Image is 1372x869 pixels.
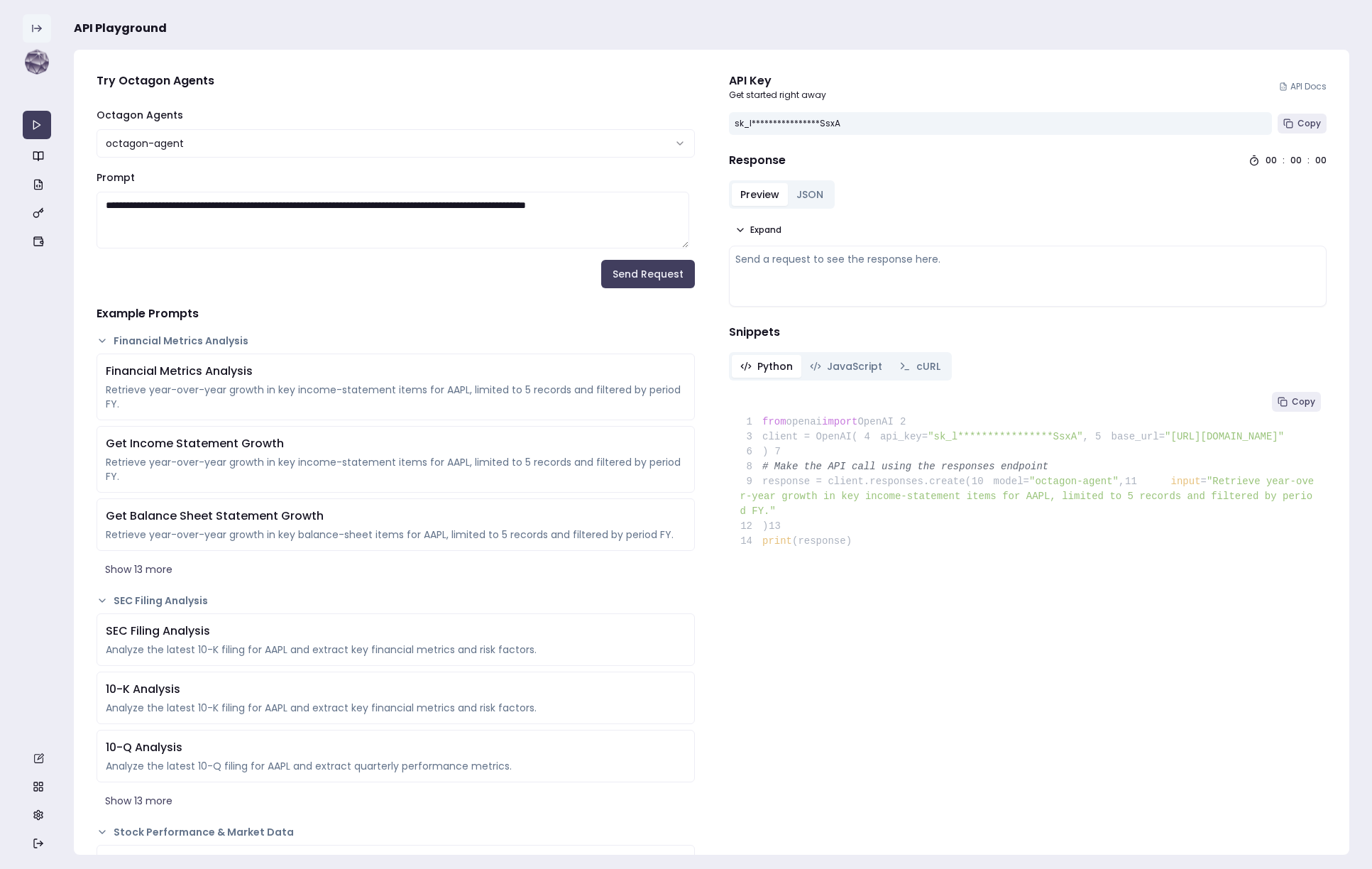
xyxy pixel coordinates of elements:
span: ) [740,446,769,457]
div: Analyze the latest 10-Q filing for AAPL and extract quarterly performance metrics. [106,759,686,773]
h4: Try Octagon Agents [97,72,695,89]
div: Get Balance Sheet Statement Growth [106,508,686,525]
a: API Docs [1279,81,1327,92]
button: Show 13 more [97,557,695,582]
img: logo-0uyt-Vr5.svg [23,48,51,77]
button: Stock Performance & Market Data [97,825,695,839]
div: : [1283,155,1285,166]
span: 3 [740,430,763,444]
span: api_key= [880,431,928,442]
span: 2 [894,415,916,430]
span: input [1171,476,1201,487]
h4: Snippets [729,324,1327,341]
div: Financial Metrics Analysis [106,363,686,380]
span: 13 [768,519,791,534]
span: 14 [740,534,763,549]
span: "[URL][DOMAIN_NAME]" [1165,431,1284,442]
button: Financial Metrics Analysis [97,334,695,348]
h4: Example Prompts [97,305,695,322]
div: Retrieve year-over-year growth in key income-statement items for AAPL, limited to 5 records and f... [106,455,686,483]
span: JavaScript [827,359,882,373]
span: 5 [1089,430,1112,444]
label: Octagon Agents [97,108,183,122]
span: # Make the API call using the responses endpoint [762,461,1048,472]
button: Show 13 more [97,788,695,814]
div: Retrieve year-over-year growth in key balance-sheet items for AAPL, limited to 5 records and filt... [106,528,686,542]
span: (response) [792,535,852,547]
span: print [762,535,792,547]
span: "octagon-agent" [1029,476,1119,487]
div: Analyze the latest 10-K filing for AAPL and extract key financial metrics and risk factors. [106,701,686,715]
button: Preview [732,183,788,206]
p: Get started right away [729,89,826,101]
span: OpenAI [857,416,893,427]
div: Analyze the latest 10-K filing for AAPL and extract key financial metrics and risk factors. [106,643,686,657]
span: API Playground [74,20,167,37]
span: Copy [1292,396,1315,408]
span: 7 [768,444,791,459]
span: client = OpenAI( [740,431,858,442]
button: Copy [1278,114,1327,133]
div: Retrieve year-over-year growth in key income-statement items for AAPL, limited to 5 records and f... [106,383,686,411]
button: JSON [788,183,832,206]
span: 10 [971,474,994,489]
span: model= [994,476,1029,487]
div: Send a request to see the response here. [735,252,1321,266]
div: Get Income Statement Growth [106,435,686,452]
div: 00 [1266,155,1277,166]
div: SEC Filing Analysis [106,623,686,640]
span: 11 [1124,474,1147,489]
span: = [1201,476,1207,487]
span: 8 [740,459,763,474]
div: 00 [1290,155,1302,166]
span: openai [786,416,822,427]
button: Expand [729,220,787,240]
span: Copy [1297,118,1321,129]
span: import [822,416,857,427]
button: Send Request [601,260,695,288]
a: API Playground [23,111,51,139]
div: 00 [1315,155,1327,166]
span: cURL [916,359,940,373]
span: from [762,416,786,427]
div: : [1307,155,1310,166]
span: response = client.responses.create( [740,476,972,487]
span: Expand [750,224,781,236]
button: Copy [1272,392,1321,412]
span: 1 [740,415,763,430]
div: API Key [729,72,826,89]
div: 10-K Analysis [106,681,686,698]
span: "Retrieve year-over-year growth in key income-statement items for AAPL, limited to 5 records and ... [740,476,1315,517]
button: SEC Filing Analysis [97,594,695,608]
h4: Response [729,152,786,169]
span: 4 [857,430,880,444]
div: 10-Q Analysis [106,739,686,756]
span: 12 [740,519,763,534]
span: , [1083,431,1089,442]
span: , [1119,476,1124,487]
span: 9 [740,474,763,489]
label: Prompt [97,170,135,185]
span: 6 [740,444,763,459]
span: Python [757,359,793,373]
span: ) [740,520,769,532]
span: base_url= [1111,431,1165,442]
